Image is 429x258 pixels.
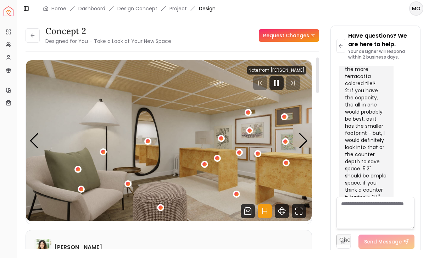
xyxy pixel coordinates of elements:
span: MO [410,2,423,15]
a: Dashboard [78,5,105,12]
button: MO [409,1,423,16]
h3: Concept 2 [45,26,171,37]
div: Previous slide [29,133,39,149]
p: Have questions? We are here to help. [348,32,414,49]
p: Your designer will respond within 2 business days. [348,49,414,60]
svg: Fullscreen [292,204,306,218]
div: Next slide [299,133,308,149]
h6: [PERSON_NAME] [54,243,102,252]
div: 3 / 6 [26,60,312,221]
div: Carousel [26,60,312,221]
img: Design Render 3 [26,60,312,221]
a: Project [169,5,187,12]
img: Christina Manzo [34,239,51,256]
span: Design [199,5,216,12]
nav: breadcrumb [43,5,216,12]
a: Spacejoy [4,6,13,16]
li: Design Concept [117,5,157,12]
small: Designed for You – Take a Look at Your New Space [45,38,171,45]
img: Spacejoy Logo [4,6,13,16]
svg: Pause [272,79,281,87]
a: Home [51,5,66,12]
div: Note from [PERSON_NAME] [247,66,306,75]
svg: Shop Products from this design [241,204,255,218]
a: Request Changes [259,29,319,42]
svg: Hotspots Toggle [258,204,272,218]
svg: 360 View [275,204,289,218]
